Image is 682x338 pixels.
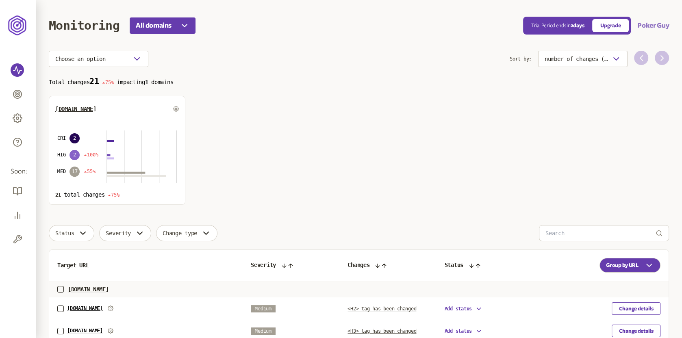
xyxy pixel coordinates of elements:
[106,230,131,236] span: Severity
[130,17,195,34] button: All domains
[243,250,339,281] th: Severity
[612,325,660,337] button: Change details
[70,133,80,143] span: 2
[49,250,243,281] th: Target URL
[55,56,106,62] span: Choose an option
[606,262,639,269] span: Group by URL
[136,21,172,30] span: All domains
[251,327,276,335] span: Medium
[510,51,532,67] span: Sort by:
[49,18,119,32] h1: Monitoring
[68,286,109,292] span: [DOMAIN_NAME]
[339,250,436,281] th: Changes
[445,327,483,335] button: Add status
[84,152,98,158] span: 100%
[55,230,74,236] span: Status
[437,250,550,281] th: Status
[571,23,584,28] span: 2 days
[612,302,660,315] button: Change details
[163,230,197,236] span: Change type
[592,19,629,32] a: Upgrade
[99,225,151,241] button: Severity
[348,306,416,312] a: <H2> tag has been changed
[102,80,113,85] span: 75%
[89,76,99,86] span: 21
[57,135,65,141] span: CRI
[538,51,628,67] button: number of changes (high-low)
[599,258,660,273] button: Group by URL
[67,328,103,334] a: [DOMAIN_NAME]
[145,79,148,85] span: 1
[49,225,94,241] button: Status
[70,150,80,160] span: 2
[545,225,656,241] input: Search
[531,22,584,29] p: Trial Period ends in
[57,152,65,158] span: HIG
[348,328,416,334] a: <H3> tag has been changed
[251,305,276,312] span: Medium
[108,192,119,198] span: 75%
[156,225,217,241] button: Change type
[55,192,61,198] span: 21
[11,167,25,176] span: Soon:
[55,191,179,198] p: total changes
[84,168,95,175] span: 55%
[70,167,80,177] span: 17
[55,106,96,112] button: [DOMAIN_NAME]
[445,328,472,334] span: Add status
[445,305,483,312] button: Add status
[637,21,669,30] button: Poker Guy
[67,305,103,311] a: [DOMAIN_NAME]
[545,56,608,62] span: number of changes (high-low)
[49,77,669,86] p: Total changes impacting domains
[57,168,65,175] span: MED
[445,306,472,312] span: Add status
[49,51,148,67] button: Choose an option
